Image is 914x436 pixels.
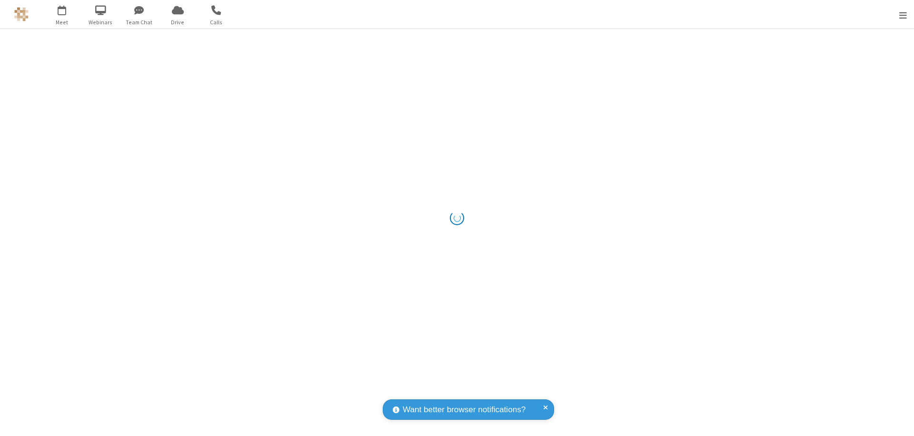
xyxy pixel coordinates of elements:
[199,18,234,27] span: Calls
[44,18,80,27] span: Meet
[121,18,157,27] span: Team Chat
[83,18,119,27] span: Webinars
[403,404,526,416] span: Want better browser notifications?
[14,7,29,21] img: QA Selenium DO NOT DELETE OR CHANGE
[160,18,196,27] span: Drive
